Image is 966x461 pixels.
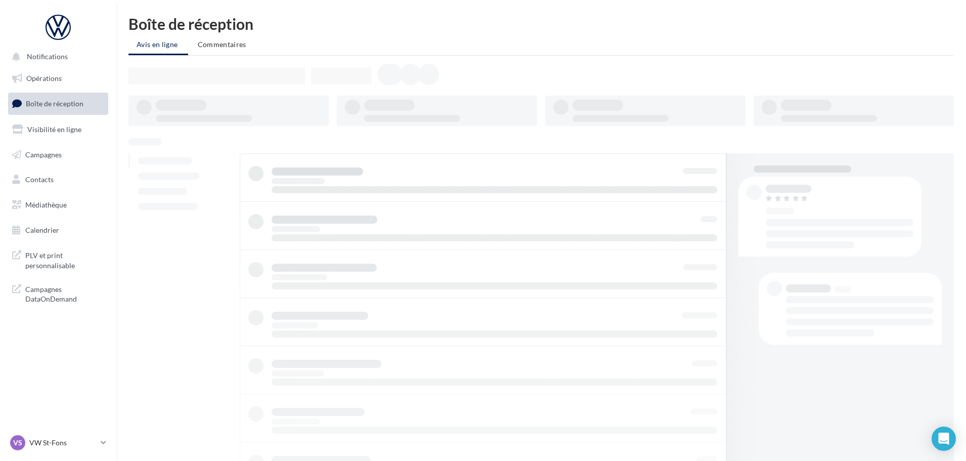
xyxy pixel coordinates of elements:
a: Opérations [6,68,110,89]
span: Opérations [26,74,62,82]
a: Visibilité en ligne [6,119,110,140]
div: Boîte de réception [128,16,954,31]
a: Boîte de réception [6,93,110,114]
div: Open Intercom Messenger [932,427,956,451]
span: Visibilité en ligne [27,125,81,134]
span: VS [13,438,22,448]
span: PLV et print personnalisable [25,248,104,270]
span: Campagnes [25,150,62,158]
a: PLV et print personnalisable [6,244,110,274]
span: Contacts [25,175,54,184]
a: VS VW St-Fons [8,433,108,452]
span: Calendrier [25,226,59,234]
span: Commentaires [198,40,246,49]
span: Campagnes DataOnDemand [25,282,104,304]
a: Calendrier [6,220,110,241]
p: VW St-Fons [29,438,97,448]
a: Contacts [6,169,110,190]
span: Médiathèque [25,200,67,209]
a: Médiathèque [6,194,110,216]
a: Campagnes DataOnDemand [6,278,110,308]
span: Boîte de réception [26,99,83,108]
span: Notifications [27,53,68,61]
a: Campagnes [6,144,110,165]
